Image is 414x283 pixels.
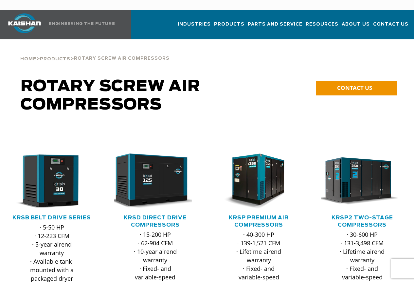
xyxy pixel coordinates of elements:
a: Industries [178,16,211,38]
a: CONTACT US [316,81,397,95]
div: krsb30 [10,153,93,209]
a: Products [214,16,244,38]
img: krsp350 [316,153,399,209]
span: Contact Us [373,21,408,28]
a: KRSP2 Two-Stage Compressors [332,215,393,228]
span: Industries [178,21,211,28]
a: KRSB Belt Drive Series [12,215,91,220]
span: Rotary Screw Air Compressors [21,79,200,113]
div: krsp350 [321,153,404,209]
div: krsd125 [114,153,196,209]
a: About Us [342,16,370,38]
a: Products [40,56,70,62]
span: Home [20,57,36,61]
div: > > [20,39,170,64]
span: Rotary Screw Air Compressors [74,56,170,61]
span: Products [214,21,244,28]
span: Products [40,57,70,61]
span: Resources [306,21,338,28]
a: Home [20,56,36,62]
span: Parts and Service [248,21,302,28]
div: krsp150 [218,153,300,209]
a: Contact Us [373,16,408,38]
img: Engineering the future [49,22,115,25]
a: KRSP Premium Air Compressors [229,215,289,228]
span: CONTACT US [337,84,372,91]
a: Resources [306,16,338,38]
img: krsp150 [213,153,296,209]
a: KRSD Direct Drive Compressors [124,215,187,228]
a: Parts and Service [248,16,302,38]
img: krsb30 [6,153,88,209]
img: krsd125 [109,153,192,209]
span: About Us [342,21,370,28]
